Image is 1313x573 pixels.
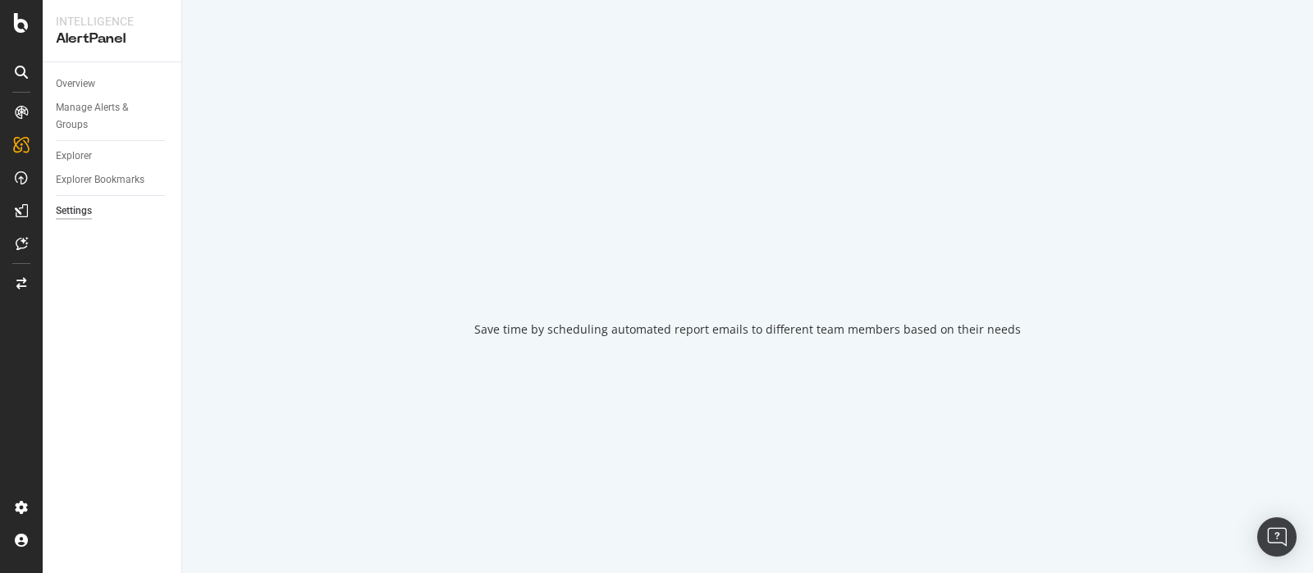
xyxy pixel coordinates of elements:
a: Overview [56,75,170,93]
div: Settings [56,202,92,220]
div: Open Intercom Messenger [1257,517,1297,557]
div: Save time by scheduling automated report emails to different team members based on their needs [474,321,1021,338]
a: Explorer [56,148,170,165]
div: Overview [56,75,95,93]
div: Explorer Bookmarks [56,171,144,189]
div: Intelligence [56,13,168,30]
div: AlertPanel [56,30,168,48]
a: Explorer Bookmarks [56,171,170,189]
div: Manage Alerts & Groups [56,99,154,134]
div: animation [689,236,807,295]
a: Manage Alerts & Groups [56,99,170,134]
a: Settings [56,202,170,220]
div: Explorer [56,148,92,165]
